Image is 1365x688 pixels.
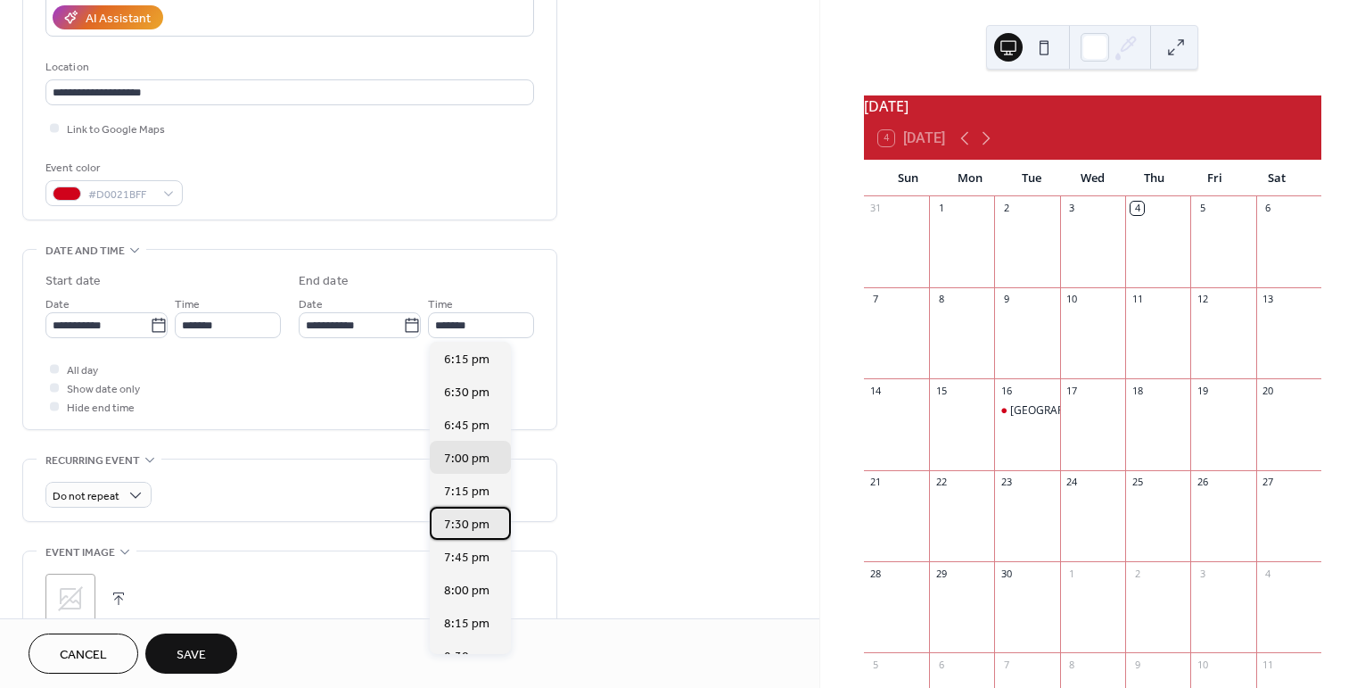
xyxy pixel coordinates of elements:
[88,186,154,204] span: #D0021BFF
[444,483,489,501] span: 7:15 pm
[1010,403,1118,419] div: [GEOGRAPHIC_DATA]
[934,202,948,215] div: 1
[1131,476,1144,489] div: 25
[444,450,489,468] span: 7:00 pm
[45,543,115,562] span: Event image
[1262,658,1275,671] div: 11
[934,384,948,397] div: 15
[1196,658,1209,671] div: 10
[1196,384,1209,397] div: 19
[869,202,883,215] div: 31
[1065,476,1079,489] div: 24
[444,648,489,667] span: 8:30 pm
[45,242,125,261] span: Date and time
[299,295,323,314] span: Date
[999,202,1013,215] div: 2
[444,351,489,369] span: 6:15 pm
[869,476,883,489] div: 21
[145,634,237,674] button: Save
[994,403,1059,419] div: District 6 Town Hall
[869,293,883,306] div: 7
[175,295,200,314] span: Time
[999,476,1013,489] div: 23
[864,95,1321,117] div: [DATE]
[67,380,140,399] span: Show date only
[67,120,165,139] span: Link to Google Maps
[45,272,101,291] div: Start date
[177,646,206,665] span: Save
[45,574,95,624] div: ;
[1262,476,1275,489] div: 27
[934,476,948,489] div: 22
[869,658,883,671] div: 5
[1065,384,1079,397] div: 17
[1262,202,1275,215] div: 6
[45,58,530,77] div: Location
[53,486,119,507] span: Do not repeat
[45,159,179,178] div: Event color
[67,361,98,380] span: All day
[878,161,940,196] div: Sun
[53,5,163,29] button: AI Assistant
[86,10,151,29] div: AI Assistant
[939,161,1000,196] div: Mon
[1065,658,1079,671] div: 8
[444,384,489,402] span: 6:30 pm
[869,384,883,397] div: 14
[45,295,70,314] span: Date
[999,567,1013,580] div: 30
[1196,567,1209,580] div: 3
[1184,161,1246,196] div: Fri
[1131,293,1144,306] div: 11
[1131,567,1144,580] div: 2
[1262,567,1275,580] div: 4
[999,658,1013,671] div: 7
[67,399,135,418] span: Hide end time
[299,272,349,291] div: End date
[1065,202,1079,215] div: 3
[1262,293,1275,306] div: 13
[1062,161,1123,196] div: Wed
[1196,476,1209,489] div: 26
[444,417,489,435] span: 6:45 pm
[1196,202,1209,215] div: 5
[1196,293,1209,306] div: 12
[1065,567,1079,580] div: 1
[29,634,138,674] button: Cancel
[444,582,489,601] span: 8:00 pm
[934,567,948,580] div: 29
[444,615,489,634] span: 8:15 pm
[1123,161,1185,196] div: Thu
[1246,161,1307,196] div: Sat
[45,452,140,470] span: Recurring event
[999,293,1013,306] div: 9
[60,646,107,665] span: Cancel
[428,295,453,314] span: Time
[999,384,1013,397] div: 16
[1131,384,1144,397] div: 18
[1000,161,1062,196] div: Tue
[444,516,489,535] span: 7:30 pm
[444,549,489,568] span: 7:45 pm
[1131,658,1144,671] div: 9
[934,658,948,671] div: 6
[869,567,883,580] div: 28
[1131,202,1144,215] div: 4
[1065,293,1079,306] div: 10
[1262,384,1275,397] div: 20
[934,293,948,306] div: 8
